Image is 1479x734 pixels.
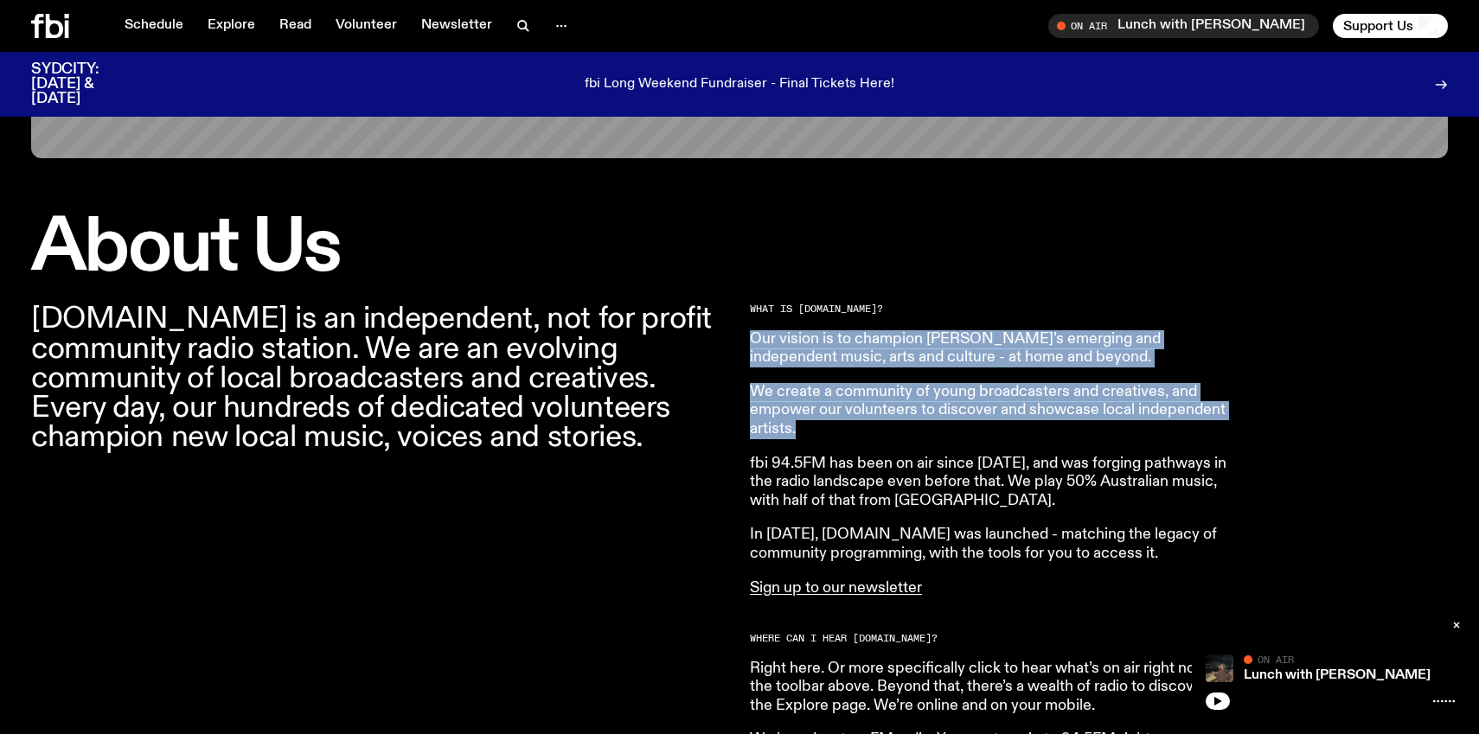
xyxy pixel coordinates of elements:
a: Explore [197,14,266,38]
a: Schedule [114,14,194,38]
p: We create a community of young broadcasters and creatives, and empower our volunteers to discover... [750,383,1248,439]
a: Read [269,14,322,38]
button: Support Us [1333,14,1448,38]
a: Volunteer [325,14,407,38]
h2: Where can I hear [DOMAIN_NAME]? [750,634,1248,643]
span: On Air [1258,654,1294,665]
h2: What is [DOMAIN_NAME]? [750,304,1248,314]
p: fbi Long Weekend Fundraiser - Final Tickets Here! [585,77,894,93]
p: In [DATE], [DOMAIN_NAME] was launched - matching the legacy of community programming, with the to... [750,526,1248,563]
h3: SYDCITY: [DATE] & [DATE] [31,62,142,106]
a: Newsletter [411,14,503,38]
p: [DOMAIN_NAME] is an independent, not for profit community radio station. We are an evolving commu... [31,304,729,452]
h1: About Us [31,214,729,284]
button: On AirLunch with [PERSON_NAME] [1048,14,1319,38]
p: Right here. Or more specifically click to hear what’s on air right now in the toolbar above. Beyo... [750,660,1248,716]
p: Our vision is to champion [PERSON_NAME]’s emerging and independent music, arts and culture - at h... [750,330,1248,367]
a: Sign up to our newsletter [750,580,922,596]
a: Lunch with [PERSON_NAME] [1244,668,1431,682]
p: fbi 94.5FM has been on air since [DATE], and was forging pathways in the radio landscape even bef... [750,455,1248,511]
span: Support Us [1343,18,1413,34]
img: Izzy Page stands above looking down at Opera Bar. She poses in front of the Harbour Bridge in the... [1206,654,1233,682]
